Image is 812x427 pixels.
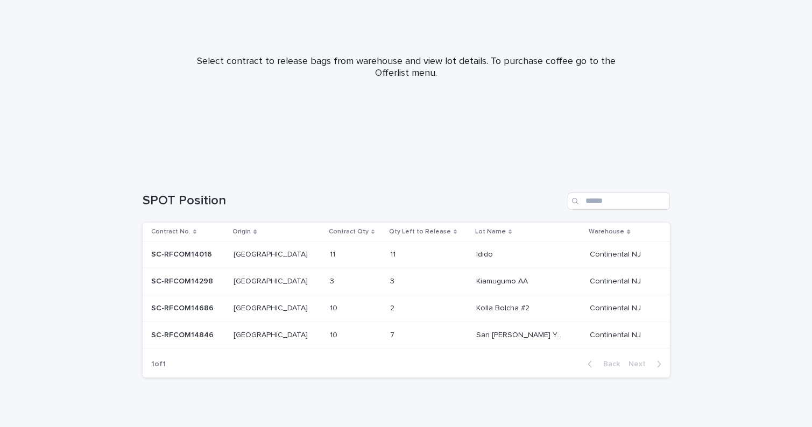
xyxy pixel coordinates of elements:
p: 10 [330,329,340,340]
p: 3 [330,275,336,286]
p: Qty Left to Release [389,226,451,238]
tr: SC-RFCOM14846SC-RFCOM14846 [GEOGRAPHIC_DATA][GEOGRAPHIC_DATA] 1010 77 San [PERSON_NAME] Yogondoy ... [143,322,670,348]
p: Contract Qty [329,226,369,238]
h1: SPOT Position [143,193,563,209]
p: SC-RFCOM14016 [151,248,214,259]
p: Continental NJ [590,275,643,286]
span: Back [597,360,620,368]
span: Next [629,360,652,368]
p: Lot Name [475,226,506,238]
p: 11 [330,248,337,259]
p: SC-RFCOM14298 [151,275,215,286]
p: SC-RFCOM14846 [151,329,216,340]
input: Search [568,193,670,210]
p: Continental NJ [590,302,643,313]
p: 11 [390,248,398,259]
p: Idido [476,248,495,259]
tr: SC-RFCOM14686SC-RFCOM14686 [GEOGRAPHIC_DATA][GEOGRAPHIC_DATA] 1010 22 Kolla Bolcha #2Kolla Bolcha... [143,295,670,322]
p: [GEOGRAPHIC_DATA] [234,302,310,313]
tr: SC-RFCOM14298SC-RFCOM14298 [GEOGRAPHIC_DATA][GEOGRAPHIC_DATA] 33 33 Kiamugumo AAKiamugumo AA Cont... [143,268,670,295]
p: 3 [390,275,397,286]
p: Kiamugumo AA [476,275,530,286]
p: 2 [390,302,397,313]
p: [GEOGRAPHIC_DATA] [234,248,310,259]
p: 7 [390,329,397,340]
p: Continental NJ [590,329,643,340]
tr: SC-RFCOM14016SC-RFCOM14016 [GEOGRAPHIC_DATA][GEOGRAPHIC_DATA] 1111 1111 IdidoIdido Continental NJ... [143,241,670,268]
p: Origin [232,226,251,238]
button: Back [579,359,624,369]
p: Contract No. [151,226,190,238]
p: Warehouse [589,226,624,238]
p: Continental NJ [590,248,643,259]
p: 1 of 1 [143,351,174,378]
p: San [PERSON_NAME] Yogondoy #3 [476,329,568,340]
p: SC-RFCOM14686 [151,302,216,313]
p: Select contract to release bags from warehouse and view lot details. To purchase coffee go to the... [191,56,622,79]
p: [GEOGRAPHIC_DATA] [234,275,310,286]
p: Kolla Bolcha #2 [476,302,532,313]
button: Next [624,359,670,369]
p: 10 [330,302,340,313]
p: [GEOGRAPHIC_DATA] [234,329,310,340]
